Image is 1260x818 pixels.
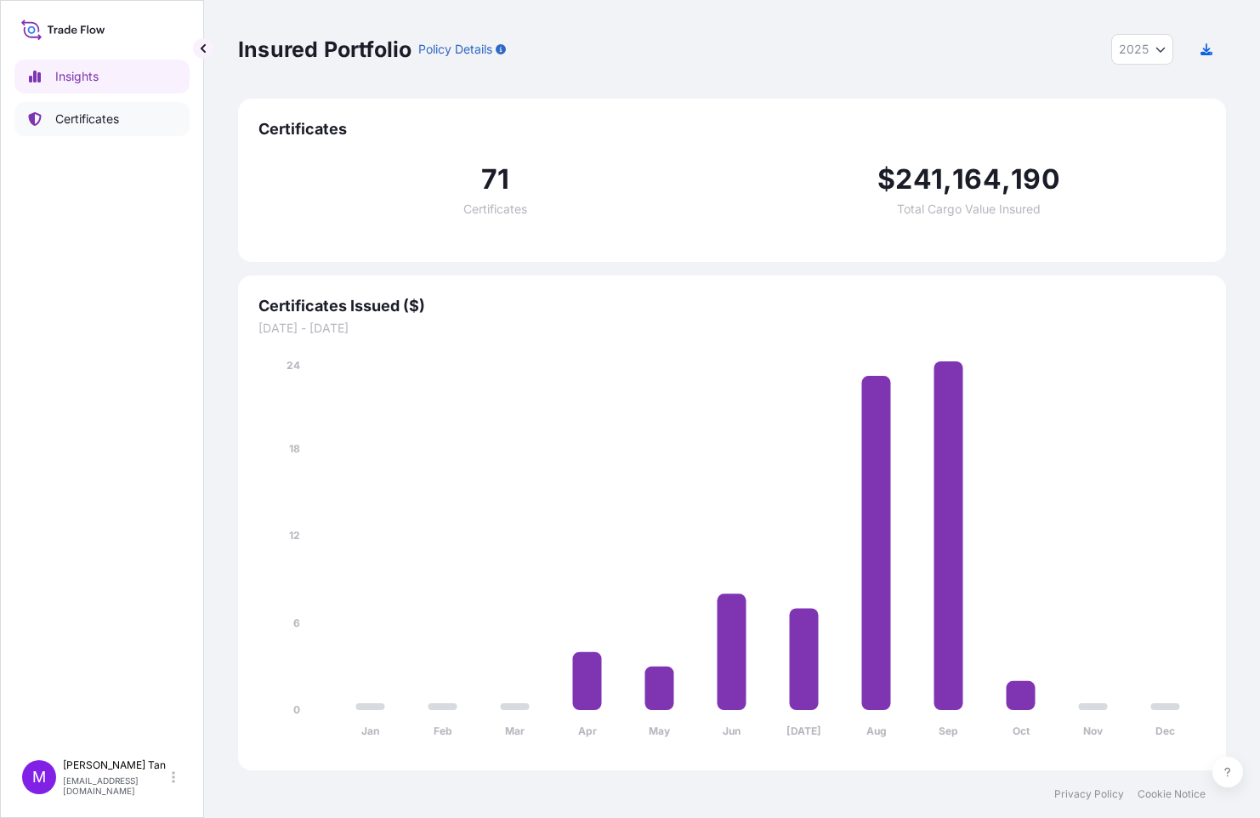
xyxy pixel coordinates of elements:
span: 2025 [1119,41,1149,58]
p: [PERSON_NAME] Tan [63,758,168,772]
span: Total Cargo Value Insured [897,203,1041,215]
tspan: Nov [1083,724,1104,737]
tspan: Aug [866,724,887,737]
p: [EMAIL_ADDRESS][DOMAIN_NAME] [63,775,168,796]
a: Certificates [14,102,190,136]
a: Privacy Policy [1054,787,1124,801]
tspan: Jan [361,724,379,737]
span: [DATE] - [DATE] [258,320,1206,337]
span: Certificates [258,119,1206,139]
p: Insights [55,68,99,85]
a: Cookie Notice [1138,787,1206,801]
tspan: [DATE] [786,724,821,737]
p: Policy Details [418,41,492,58]
tspan: 24 [287,359,300,372]
tspan: Apr [578,724,597,737]
tspan: 18 [289,442,300,455]
p: Insured Portfolio [238,36,411,63]
button: Year Selector [1111,34,1173,65]
span: Certificates Issued ($) [258,296,1206,316]
span: Certificates [463,203,527,215]
tspan: Jun [723,724,741,737]
tspan: 0 [293,703,300,716]
tspan: 6 [293,616,300,629]
tspan: Feb [434,724,452,737]
a: Insights [14,60,190,94]
span: 241 [895,166,943,193]
span: $ [877,166,895,193]
span: M [32,769,46,786]
span: 190 [1011,166,1060,193]
span: 71 [481,166,509,193]
span: , [1002,166,1011,193]
tspan: Dec [1155,724,1175,737]
p: Certificates [55,111,119,128]
tspan: Oct [1013,724,1030,737]
tspan: 12 [289,529,300,542]
tspan: Sep [939,724,958,737]
tspan: May [649,724,671,737]
span: , [943,166,952,193]
tspan: Mar [505,724,525,737]
span: 164 [952,166,1002,193]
